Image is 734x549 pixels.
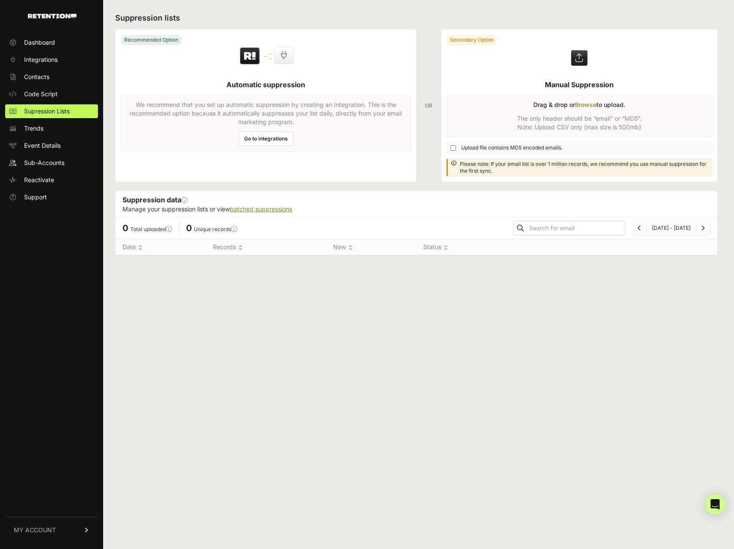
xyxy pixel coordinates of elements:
a: Support [5,190,98,204]
label: Total uploaded [130,226,172,232]
a: Go to integrations [239,131,294,146]
h5: Automatic suppression [226,79,305,90]
a: Next [701,225,705,231]
input: Search for email [527,222,625,234]
img: integration [264,58,271,59]
span: Trends [24,124,43,133]
span: Code Script [24,90,58,98]
img: no_sort-eaf950dc5ab64cae54d48a5578032e96f70b2ecb7d747501f34c8f2db400fb66.gif [138,244,143,251]
a: Supression Lists [5,104,98,118]
a: Trends [5,122,98,135]
img: integration [264,54,271,55]
img: no_sort-eaf950dc5ab64cae54d48a5578032e96f70b2ecb7d747501f34c8f2db400fb66.gif [348,244,353,251]
div: Suppression data [116,191,717,217]
th: Date [116,239,206,255]
p: Manage your suppression lists or view [122,205,710,213]
a: Sub-Accounts [5,156,98,170]
h2: Suppression lists [115,12,718,24]
span: Support [24,193,47,201]
span: Reactivate [24,176,54,184]
a: Contacts [5,70,98,84]
label: Unique records [194,226,237,232]
a: Event Details [5,139,98,152]
p: We recommend that you set up automatic suppression by creating an Integration. This is the recomm... [126,101,405,126]
div: Open Intercom Messenger [705,494,725,515]
nav: Page navigation [632,221,710,235]
a: Integrations [5,53,98,67]
img: no_sort-eaf950dc5ab64cae54d48a5578032e96f70b2ecb7d747501f34c8f2db400fb66.gif [443,244,448,251]
input: Upload file contains MD5 encoded emails. [450,145,456,151]
th: New [326,239,416,255]
img: integration [264,56,271,57]
a: Reactivate [5,173,98,187]
a: batched suppressions [230,205,292,213]
span: MY ACCOUNT [14,526,56,534]
span: Supression Lists [24,107,70,116]
img: Retention.com [28,14,76,18]
span: Event Details [24,141,61,150]
span: Upload file contains MD5 encoded emails. [461,144,563,151]
img: Retention [239,47,261,66]
th: Status [416,239,477,255]
div: Recommended Option [121,35,182,45]
a: Code Script [5,87,98,101]
img: no_sort-eaf950dc5ab64cae54d48a5578032e96f70b2ecb7d747501f34c8f2db400fb66.gif [238,244,243,251]
a: Dashboard [5,36,98,49]
span: Sub-Accounts [24,159,64,167]
a: Previous [638,225,641,231]
a: MY ACCOUNT [5,517,98,543]
span: 0 [186,223,192,233]
div: OR [425,29,432,182]
li: [DATE] - [DATE] [646,225,696,232]
th: Records [206,239,326,255]
span: 0 [122,223,128,233]
span: Contacts [24,73,49,81]
span: Dashboard [24,38,55,47]
span: Integrations [24,55,58,64]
